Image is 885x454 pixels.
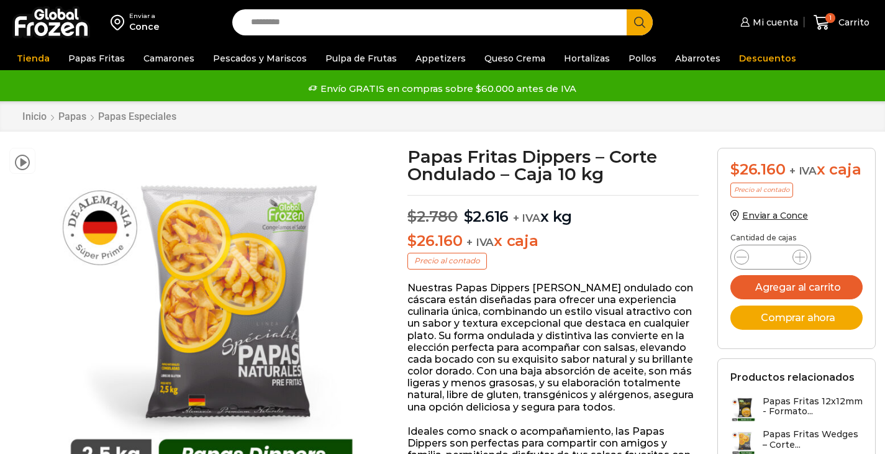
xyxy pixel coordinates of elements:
[513,212,540,224] span: + IVA
[763,396,863,417] h3: Papas Fritas 12x12mm - Formato...
[730,210,808,221] a: Enviar a Conce
[737,10,798,35] a: Mi cuenta
[730,160,740,178] span: $
[111,12,129,33] img: address-field-icon.svg
[129,12,160,20] div: Enviar a
[11,47,56,70] a: Tienda
[407,195,699,226] p: x kg
[58,111,87,122] a: Papas
[742,210,808,221] span: Enviar a Conce
[789,165,817,177] span: + IVA
[759,248,783,266] input: Product quantity
[464,207,473,225] span: $
[207,47,313,70] a: Pescados y Mariscos
[835,16,869,29] span: Carrito
[319,47,403,70] a: Pulpa de Frutas
[22,111,177,122] nav: Breadcrumb
[763,429,863,450] h3: Papas Fritas Wedges – Corte...
[730,371,855,383] h2: Productos relacionados
[730,275,863,299] button: Agregar al carrito
[730,160,785,178] bdi: 26.160
[730,306,863,330] button: Comprar ahora
[137,47,201,70] a: Camarones
[407,232,462,250] bdi: 26.160
[730,396,863,423] a: Papas Fritas 12x12mm - Formato...
[730,183,793,197] p: Precio al contado
[825,13,835,23] span: 1
[129,20,160,33] div: Conce
[558,47,616,70] a: Hortalizas
[62,47,131,70] a: Papas Fritas
[407,148,699,183] h1: Papas Fritas Dippers – Corte Ondulado – Caja 10 kg
[407,207,458,225] bdi: 2.780
[22,111,47,122] a: Inicio
[98,111,177,122] a: Papas Especiales
[407,207,417,225] span: $
[409,47,472,70] a: Appetizers
[407,253,487,269] p: Precio al contado
[810,8,873,37] a: 1 Carrito
[407,282,699,413] p: Nuestras Papas Dippers [PERSON_NAME] ondulado con cáscara están diseñadas para ofrecer una experi...
[478,47,551,70] a: Queso Crema
[407,232,417,250] span: $
[466,236,494,248] span: + IVA
[407,232,699,250] p: x caja
[464,207,509,225] bdi: 2.616
[669,47,727,70] a: Abarrotes
[622,47,663,70] a: Pollos
[627,9,653,35] button: Search button
[730,234,863,242] p: Cantidad de cajas
[750,16,798,29] span: Mi cuenta
[733,47,802,70] a: Descuentos
[730,161,863,179] div: x caja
